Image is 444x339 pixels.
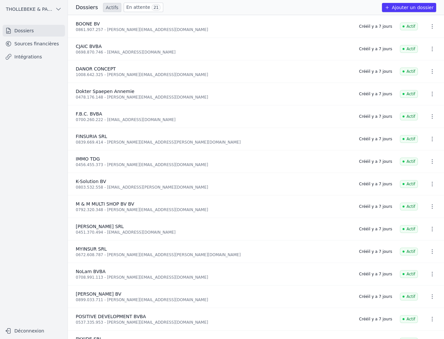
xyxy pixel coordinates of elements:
span: Actif [400,315,418,323]
div: Créé il y a 7 jours [359,249,392,254]
div: 0672.608.787 - [PERSON_NAME][EMAIL_ADDRESS][PERSON_NAME][DOMAIN_NAME] [76,252,351,257]
h3: Dossiers [76,4,98,11]
span: Actif [400,23,418,30]
div: 0899.033.711 - [PERSON_NAME][EMAIL_ADDRESS][DOMAIN_NAME] [76,297,351,302]
span: Dokter Spaepen Annemie [76,89,135,94]
span: POSITIVE DEVELOPMENT BVBA [76,314,146,319]
span: Actif [400,270,418,278]
span: Actif [400,158,418,165]
span: Actif [400,68,418,75]
span: F.B.C. BVBA [76,111,102,116]
div: Créé il y a 7 jours [359,181,392,187]
span: IMMO TDG [76,156,100,162]
span: Actif [400,113,418,120]
span: CJAIC BVBA [76,44,102,49]
div: 0700.260.222 - [EMAIL_ADDRESS][DOMAIN_NAME] [76,117,351,122]
div: 1008.642.325 - [PERSON_NAME][EMAIL_ADDRESS][DOMAIN_NAME] [76,72,351,77]
span: Actif [400,248,418,255]
div: 0537.335.953 - [PERSON_NAME][EMAIL_ADDRESS][DOMAIN_NAME] [76,320,351,325]
span: THOLLEBEKE & PARTNERS bvbvba BVBA [6,6,53,12]
span: Actif [400,45,418,53]
button: THOLLEBEKE & PARTNERS bvbvba BVBA [3,4,65,14]
div: 0861.907.257 - [PERSON_NAME][EMAIL_ADDRESS][DOMAIN_NAME] [76,27,351,32]
button: Déconnexion [3,326,65,336]
a: Sources financières [3,38,65,50]
div: 0792.320.348 - [PERSON_NAME][EMAIL_ADDRESS][DOMAIN_NAME] [76,207,351,212]
div: Créé il y a 7 jours [359,226,392,232]
div: Créé il y a 7 jours [359,46,392,52]
span: NoLam BVBA [76,269,105,274]
div: Créé il y a 7 jours [359,24,392,29]
span: 21 [151,4,160,11]
span: Actif [400,180,418,188]
span: [PERSON_NAME] BV [76,291,121,297]
div: Créé il y a 7 jours [359,69,392,74]
span: MYINSUR SRL [76,246,107,252]
div: 0839.669.414 - [PERSON_NAME][EMAIL_ADDRESS][PERSON_NAME][DOMAIN_NAME] [76,140,351,145]
span: Actif [400,293,418,300]
span: [PERSON_NAME] SRL [76,224,124,229]
span: Actif [400,135,418,143]
a: En attente 21 [124,3,163,12]
span: M & M MULTI SHOP BV BV [76,201,134,207]
div: 0478.176.148 - [PERSON_NAME][EMAIL_ADDRESS][DOMAIN_NAME] [76,95,351,100]
div: Créé il y a 7 jours [359,114,392,119]
span: Actif [400,90,418,98]
span: FINSURIA SRL [76,134,107,139]
div: 0451.370.494 - [EMAIL_ADDRESS][DOMAIN_NAME] [76,230,351,235]
span: Actif [400,203,418,210]
div: 0456.455.373 - [PERSON_NAME][EMAIL_ADDRESS][DOMAIN_NAME] [76,162,351,167]
a: Dossiers [3,25,65,37]
span: Actif [400,225,418,233]
div: Créé il y a 7 jours [359,316,392,322]
div: Créé il y a 7 jours [359,294,392,299]
a: Intégrations [3,51,65,63]
div: Créé il y a 7 jours [359,136,392,142]
div: Créé il y a 7 jours [359,271,392,277]
div: 0708.991.113 - [PERSON_NAME][EMAIL_ADDRESS][DOMAIN_NAME] [76,275,351,280]
button: Ajouter un dossier [382,3,436,12]
a: Actifs [103,3,121,12]
span: K-Solution BV [76,179,106,184]
div: Créé il y a 7 jours [359,91,392,97]
span: BOONE BV [76,21,100,26]
div: 0698.870.746 - [EMAIL_ADDRESS][DOMAIN_NAME] [76,50,351,55]
div: 0803.532.558 - [EMAIL_ADDRESS][PERSON_NAME][DOMAIN_NAME] [76,185,351,190]
div: Créé il y a 7 jours [359,159,392,164]
span: DANOR CONCEPT [76,66,116,71]
div: Créé il y a 7 jours [359,204,392,209]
